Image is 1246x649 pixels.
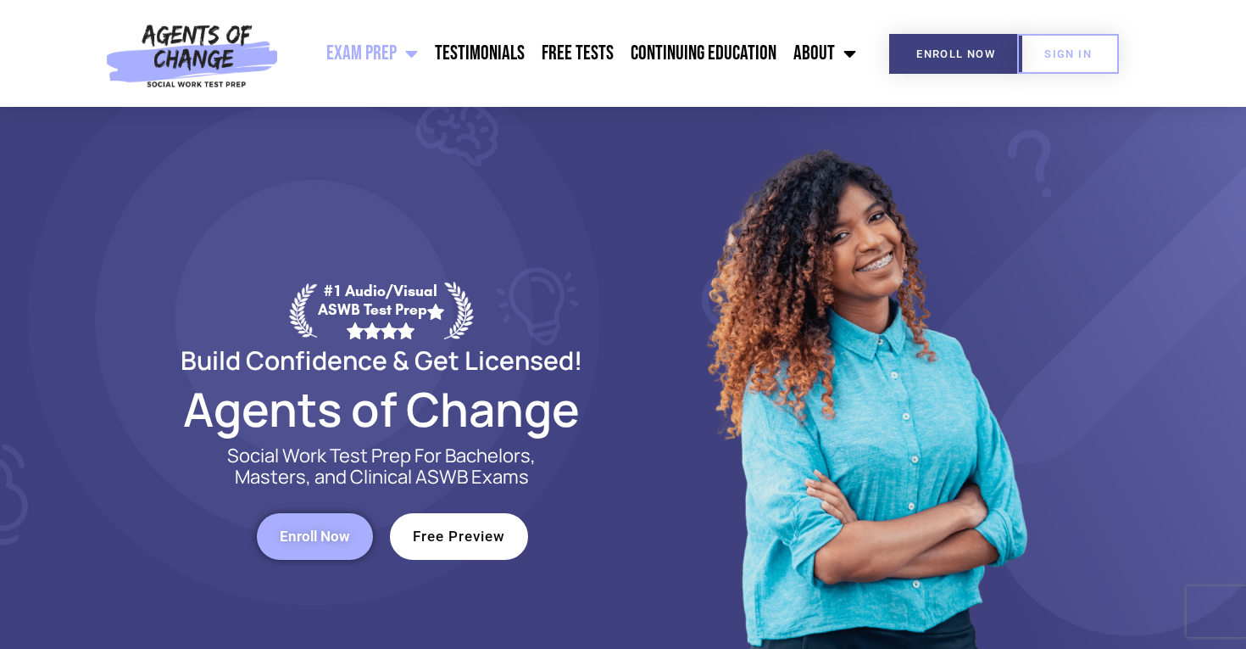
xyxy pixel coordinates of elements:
[317,282,444,338] div: #1 Audio/Visual ASWB Test Prep
[533,32,622,75] a: Free Tests
[208,445,555,488] p: Social Work Test Prep For Bachelors, Masters, and Clinical ASWB Exams
[140,389,623,428] h2: Agents of Change
[1017,34,1119,74] a: SIGN IN
[390,513,528,560] a: Free Preview
[622,32,785,75] a: Continuing Education
[426,32,533,75] a: Testimonials
[140,348,623,372] h2: Build Confidence & Get Licensed!
[916,48,995,59] span: Enroll Now
[318,32,426,75] a: Exam Prep
[286,32,865,75] nav: Menu
[1044,48,1092,59] span: SIGN IN
[257,513,373,560] a: Enroll Now
[889,34,1022,74] a: Enroll Now
[785,32,865,75] a: About
[280,529,350,544] span: Enroll Now
[413,529,505,544] span: Free Preview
